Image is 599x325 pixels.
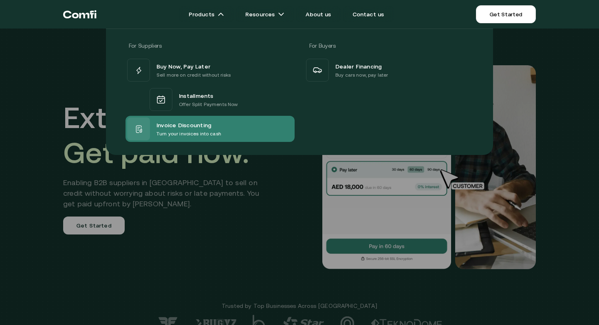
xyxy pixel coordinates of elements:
span: Invoice Discounting [156,120,211,130]
a: Contact us [343,6,394,22]
a: Dealer FinancingBuy cars now, pay later [304,57,473,83]
p: Buy cars now, pay later [335,71,388,79]
a: About us [296,6,341,22]
a: Invoice DiscountingTurn your invoices into cash [126,116,295,142]
p: Turn your invoices into cash [156,130,221,138]
span: For Suppliers [129,42,161,49]
span: Installments [179,91,214,100]
img: arrow icons [278,11,284,18]
a: Productsarrow icons [179,6,234,22]
a: Return to the top of the Comfi home page [63,2,97,27]
p: Offer Split Payments Now [179,100,238,108]
a: Buy Now, Pay LaterSell more on credit without risks [126,57,295,83]
a: InstallmentsOffer Split Payments Now [126,83,295,116]
span: Dealer Financing [335,61,382,71]
span: Buy Now, Pay Later [156,61,210,71]
a: Get Started [476,5,536,23]
a: Resourcesarrow icons [236,6,294,22]
img: arrow icons [218,11,224,18]
p: Sell more on credit without risks [156,71,231,79]
span: For Buyers [309,42,336,49]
